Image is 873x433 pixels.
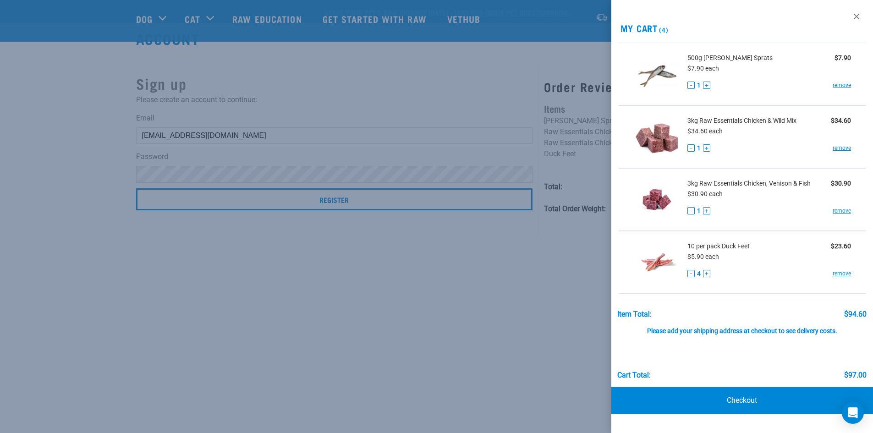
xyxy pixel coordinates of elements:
[833,207,851,215] a: remove
[831,117,851,124] strong: $34.60
[844,310,867,318] div: $94.60
[703,144,710,152] button: +
[703,207,710,214] button: +
[633,239,681,286] img: Duck Feet
[633,176,681,223] img: Raw Essentials Chicken, Venison & Fish
[833,81,851,89] a: remove
[833,269,851,278] a: remove
[687,241,750,251] span: 10 per pack Duck Feet
[831,180,851,187] strong: $30.90
[831,242,851,250] strong: $23.60
[617,318,867,335] div: Please add your shipping address at checkout to see delivery costs.
[617,310,652,318] div: Item Total:
[703,270,710,277] button: +
[687,127,723,135] span: $34.60 each
[658,28,668,31] span: (4)
[703,82,710,89] button: +
[687,253,719,260] span: $5.90 each
[697,143,701,153] span: 1
[697,269,701,279] span: 4
[687,190,723,197] span: $30.90 each
[687,144,695,152] button: -
[687,82,695,89] button: -
[833,144,851,152] a: remove
[687,179,811,188] span: 3kg Raw Essentials Chicken, Venison & Fish
[633,113,681,160] img: Raw Essentials Chicken & Wild Mix
[687,270,695,277] button: -
[617,371,651,379] div: Cart total:
[687,207,695,214] button: -
[697,206,701,216] span: 1
[633,50,681,98] img: Jack Mackerel Sprats
[687,65,719,72] span: $7.90 each
[844,371,867,379] div: $97.00
[842,402,864,424] div: Open Intercom Messenger
[687,53,773,63] span: 500g [PERSON_NAME] Sprats
[697,81,701,90] span: 1
[687,116,796,126] span: 3kg Raw Essentials Chicken & Wild Mix
[835,54,851,61] strong: $7.90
